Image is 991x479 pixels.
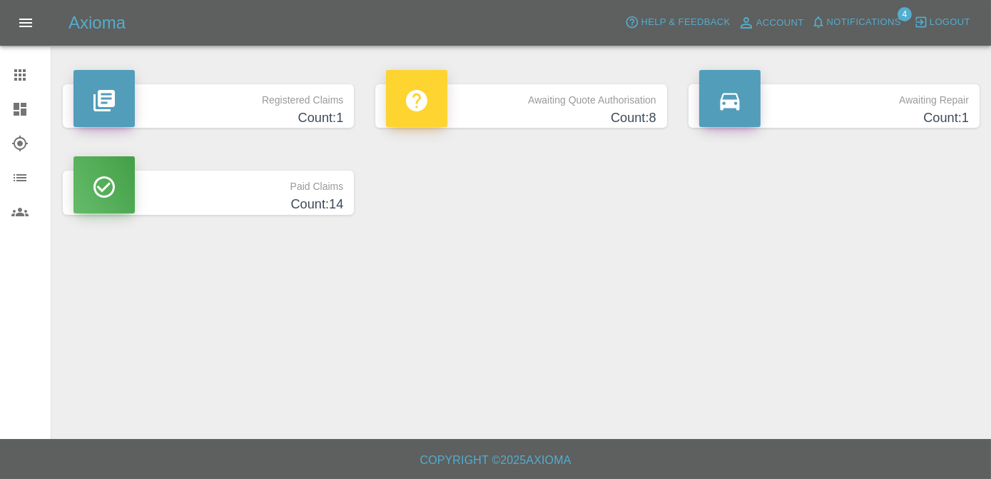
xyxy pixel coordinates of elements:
button: Logout [910,11,974,34]
span: Logout [930,14,970,31]
span: Notifications [827,14,901,31]
span: 4 [898,7,912,21]
h5: Axioma [68,11,126,34]
button: Open drawer [9,6,43,40]
p: Registered Claims [73,84,343,109]
h4: Count: 8 [386,109,656,128]
a: Awaiting Quote AuthorisationCount:8 [375,84,666,128]
p: Awaiting Quote Authorisation [386,84,656,109]
p: Awaiting Repair [699,84,969,109]
h6: Copyright © 2025 Axioma [11,450,980,470]
button: Help & Feedback [621,11,733,34]
button: Notifications [808,11,905,34]
a: Account [734,11,808,34]
a: Paid ClaimsCount:14 [63,171,354,214]
p: Paid Claims [73,171,343,195]
h4: Count: 14 [73,195,343,214]
span: Help & Feedback [641,14,730,31]
span: Account [756,15,804,31]
h4: Count: 1 [699,109,969,128]
a: Awaiting RepairCount:1 [688,84,980,128]
h4: Count: 1 [73,109,343,128]
a: Registered ClaimsCount:1 [63,84,354,128]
